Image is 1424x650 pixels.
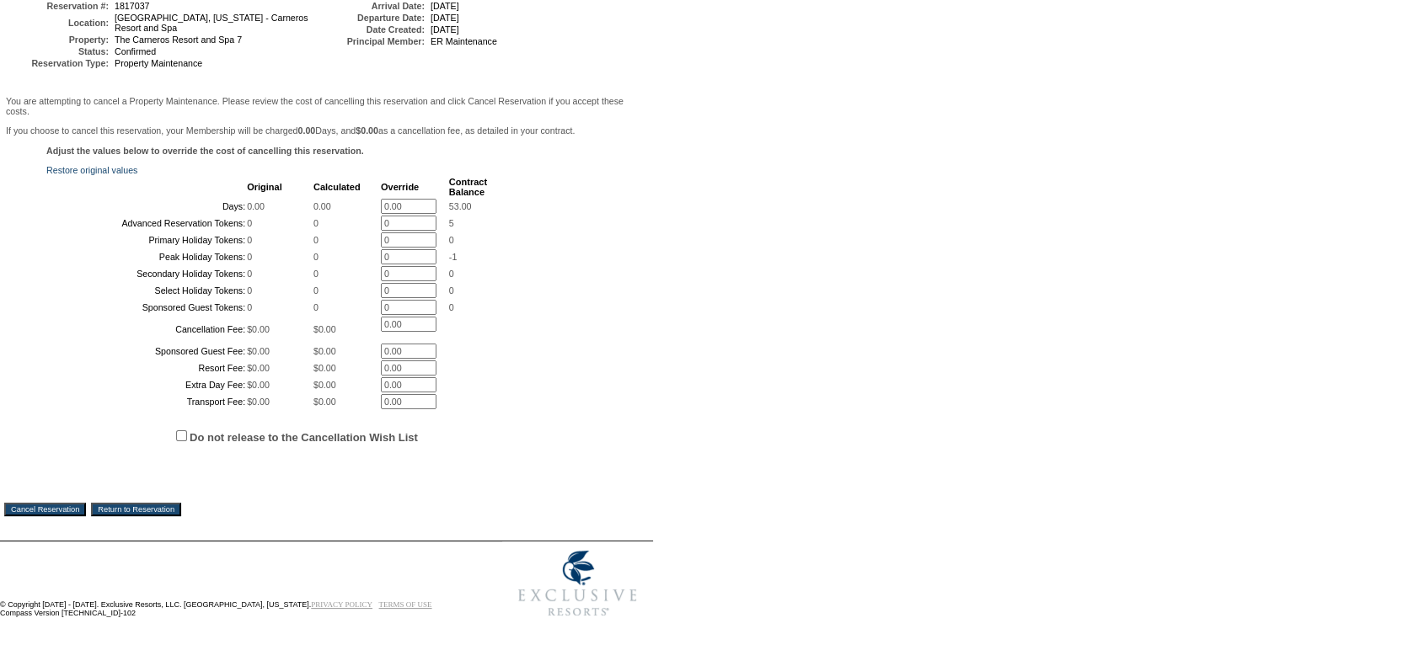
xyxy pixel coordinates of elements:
[324,36,425,46] td: Principal Member:
[48,249,245,264] td: Peak Holiday Tokens:
[6,125,647,136] p: If you choose to cancel this reservation, your Membership will be charged Days, and as a cancella...
[313,397,336,407] span: $0.00
[48,377,245,392] td: Extra Day Fee:
[313,201,331,211] span: 0.00
[247,285,252,296] span: 0
[46,165,137,175] a: Restore original values
[115,1,150,11] span: 1817037
[247,397,270,407] span: $0.00
[313,182,361,192] b: Calculated
[431,1,459,11] span: [DATE]
[381,182,419,192] b: Override
[356,125,378,136] b: $0.00
[449,269,454,279] span: 0
[313,235,319,245] span: 0
[431,24,459,35] span: [DATE]
[311,600,372,609] a: PRIVACY POLICY
[431,36,497,46] span: ER Maintenance
[115,58,202,68] span: Property Maintenance
[313,363,336,373] span: $0.00
[431,13,459,23] span: [DATE]
[313,302,319,312] span: 0
[115,46,156,56] span: Confirmed
[48,300,245,315] td: Sponsored Guest Tokens:
[48,216,245,231] td: Advanced Reservation Tokens:
[48,360,245,376] td: Resort Fee:
[115,13,308,33] span: [GEOGRAPHIC_DATA], [US_STATE] - Carneros Resort and Spa
[48,232,245,248] td: Primary Holiday Tokens:
[48,266,245,281] td: Secondary Holiday Tokens:
[449,285,454,296] span: 0
[449,302,454,312] span: 0
[449,252,457,262] span: -1
[324,1,425,11] td: Arrival Date:
[4,503,86,516] input: Cancel Reservation
[247,252,252,262] span: 0
[48,344,245,359] td: Sponsored Guest Fee:
[313,218,319,228] span: 0
[247,201,265,211] span: 0.00
[247,182,282,192] b: Original
[8,13,109,33] td: Location:
[298,125,316,136] b: 0.00
[449,218,454,228] span: 5
[313,252,319,262] span: 0
[48,199,245,214] td: Days:
[502,541,653,626] img: Exclusive Resorts
[8,46,109,56] td: Status:
[247,380,270,390] span: $0.00
[6,96,647,116] p: You are attempting to cancel a Property Maintenance. Please review the cost of cancelling this re...
[379,600,432,609] a: TERMS OF USE
[449,235,454,245] span: 0
[48,394,245,409] td: Transport Fee:
[324,13,425,23] td: Departure Date:
[313,269,319,279] span: 0
[247,346,270,356] span: $0.00
[8,35,109,45] td: Property:
[449,177,487,197] b: Contract Balance
[46,146,364,156] b: Adjust the values below to override the cost of cancelling this reservation.
[247,363,270,373] span: $0.00
[190,431,418,444] label: Do not release to the Cancellation Wish List
[313,346,336,356] span: $0.00
[115,35,242,45] span: The Carneros Resort and Spa 7
[247,235,252,245] span: 0
[247,302,252,312] span: 0
[247,269,252,279] span: 0
[313,380,336,390] span: $0.00
[449,201,472,211] span: 53.00
[324,24,425,35] td: Date Created:
[8,58,109,68] td: Reservation Type:
[247,218,252,228] span: 0
[313,285,319,296] span: 0
[8,1,109,11] td: Reservation #:
[48,317,245,342] td: Cancellation Fee:
[91,503,181,516] input: Return to Reservation
[313,324,336,334] span: $0.00
[48,283,245,298] td: Select Holiday Tokens:
[247,324,270,334] span: $0.00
